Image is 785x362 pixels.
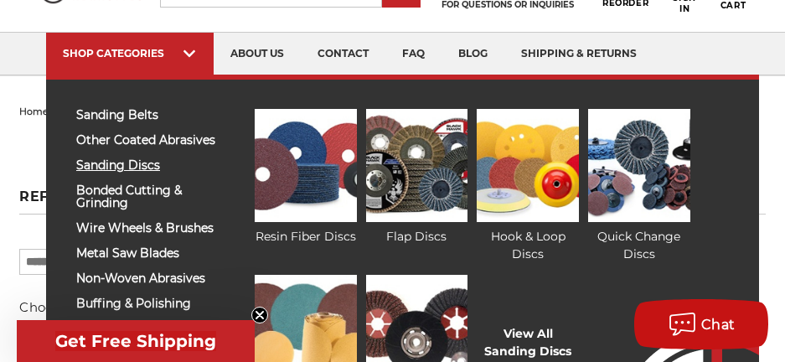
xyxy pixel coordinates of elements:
button: Close teaser [251,307,268,323]
a: about us [214,33,301,75]
img: Resin Fiber Discs [255,109,357,222]
span: metal saw blades [76,247,219,260]
span: other coated abrasives [76,134,219,147]
span: sanding belts [76,109,219,122]
img: Quick Change Discs [588,109,690,222]
span: sanding discs [76,159,219,172]
a: faq [385,33,442,75]
img: Hook & Loop Discs [477,109,579,222]
a: Hook & Loop Discs [477,109,579,263]
span: Chat [701,317,736,333]
a: shipping & returns [504,33,653,75]
span: bonded cutting & grinding [76,184,219,209]
a: contact [301,33,385,75]
h5: Refine by [19,189,154,215]
img: Flap Discs [366,109,468,222]
a: Flap Discs [366,109,468,246]
a: Quick Change Discs [588,109,690,263]
a: home [19,106,49,117]
span: non-woven abrasives [76,272,219,285]
div: SHOP CATEGORIES [63,47,197,59]
a: Resin Fiber Discs [255,109,357,246]
span: buffing & polishing [76,297,219,310]
span: wire wheels & brushes [76,222,219,235]
h5: Choose Your Grit [19,297,154,318]
div: Get Free ShippingClose teaser [17,320,255,362]
a: blog [442,33,504,75]
button: Chat [634,299,768,349]
a: View AllSanding Discs [484,325,571,360]
span: Get Free Shipping [55,331,216,351]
